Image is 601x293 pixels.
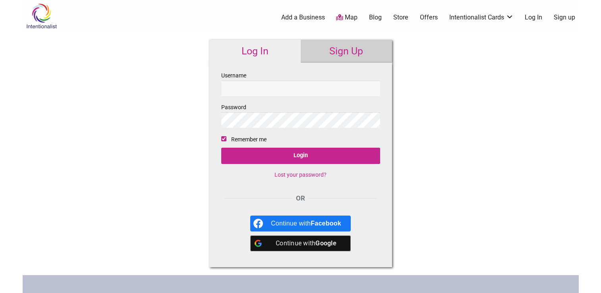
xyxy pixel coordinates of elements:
[301,40,392,63] a: Sign Up
[554,13,575,22] a: Sign up
[420,13,438,22] a: Offers
[221,81,380,96] input: Username
[221,112,380,128] input: Password
[221,148,380,164] input: Login
[23,3,60,29] img: Intentionalist
[271,235,341,251] div: Continue with
[369,13,382,22] a: Blog
[221,71,380,96] label: Username
[336,13,358,22] a: Map
[250,235,351,251] a: Continue with <b>Google</b>
[231,135,267,145] label: Remember me
[311,220,341,227] b: Facebook
[209,40,301,63] a: Log In
[274,172,327,178] a: Lost your password?
[449,13,514,22] a: Intentionalist Cards
[221,193,380,204] div: OR
[271,216,341,231] div: Continue with
[393,13,408,22] a: Store
[315,239,336,247] b: Google
[221,102,380,128] label: Password
[250,216,351,231] a: Continue with <b>Facebook</b>
[281,13,325,22] a: Add a Business
[525,13,542,22] a: Log In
